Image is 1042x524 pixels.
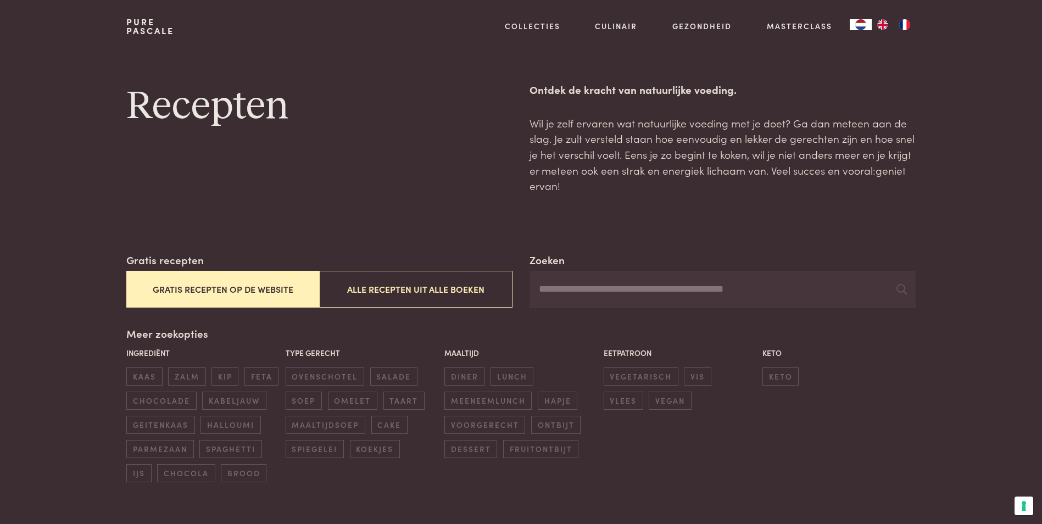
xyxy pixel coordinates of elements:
label: Gratis recepten [126,252,204,268]
span: chocolade [126,392,196,410]
span: vegetarisch [604,367,678,386]
span: feta [244,367,278,386]
span: halloumi [200,416,260,434]
span: kaas [126,367,162,386]
span: spaghetti [199,440,261,458]
span: vlees [604,392,643,410]
span: voorgerecht [444,416,525,434]
span: dessert [444,440,497,458]
a: Masterclass [767,20,832,32]
span: vis [684,367,711,386]
span: omelet [328,392,377,410]
p: Type gerecht [286,347,439,359]
aside: Language selected: Nederlands [850,19,916,30]
span: salade [370,367,417,386]
ul: Language list [872,19,916,30]
h1: Recepten [126,82,512,131]
span: hapje [538,392,577,410]
span: taart [383,392,425,410]
span: kabeljauw [202,392,266,410]
span: ijs [126,464,151,482]
span: brood [221,464,266,482]
div: Language [850,19,872,30]
label: Zoeken [530,252,565,268]
a: EN [872,19,894,30]
span: diner [444,367,484,386]
span: kip [211,367,238,386]
span: spiegelei [286,440,344,458]
p: Eetpatroon [604,347,757,359]
span: chocola [157,464,215,482]
button: Uw voorkeuren voor toestemming voor trackingtechnologieën [1015,497,1033,515]
span: parmezaan [126,440,193,458]
span: keto [762,367,799,386]
button: Alle recepten uit alle boeken [319,271,512,308]
a: NL [850,19,872,30]
span: cake [371,416,408,434]
span: ovenschotel [286,367,364,386]
span: lunch [491,367,533,386]
a: FR [894,19,916,30]
a: Culinair [595,20,637,32]
span: koekjes [350,440,400,458]
strong: Ontdek de kracht van natuurlijke voeding. [530,82,737,97]
span: soep [286,392,322,410]
button: Gratis recepten op de website [126,271,319,308]
p: Keto [762,347,916,359]
a: PurePascale [126,18,174,35]
p: Wil je zelf ervaren wat natuurlijke voeding met je doet? Ga dan meteen aan de slag. Je zult verst... [530,115,915,194]
span: ontbijt [531,416,581,434]
span: geitenkaas [126,416,194,434]
p: Maaltijd [444,347,598,359]
span: maaltijdsoep [286,416,365,434]
span: zalm [168,367,205,386]
a: Gezondheid [672,20,732,32]
a: Collecties [505,20,560,32]
p: Ingrediënt [126,347,280,359]
span: meeneemlunch [444,392,532,410]
span: fruitontbijt [503,440,578,458]
span: vegan [649,392,691,410]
